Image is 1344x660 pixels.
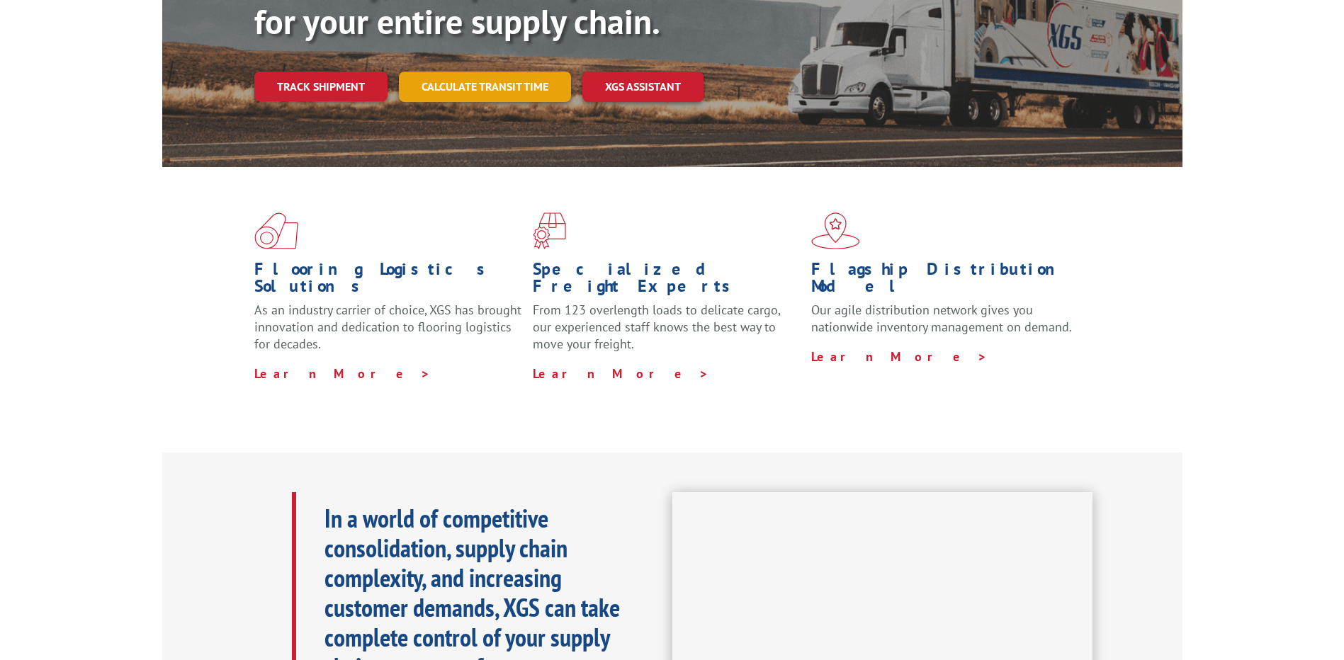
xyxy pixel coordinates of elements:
[254,302,521,352] span: As an industry carrier of choice, XGS has brought innovation and dedication to flooring logistics...
[254,261,522,302] h1: Flooring Logistics Solutions
[811,261,1079,302] h1: Flagship Distribution Model
[533,302,801,365] p: From 123 overlength loads to delicate cargo, our experienced staff knows the best way to move you...
[533,212,566,249] img: xgs-icon-focused-on-flooring-red
[254,212,298,249] img: xgs-icon-total-supply-chain-intelligence-red
[582,72,704,102] a: XGS ASSISTANT
[254,72,388,101] a: Track shipment
[254,365,431,382] a: Learn More >
[811,348,988,365] a: Learn More >
[399,72,571,102] a: Calculate transit time
[533,365,709,382] a: Learn More >
[811,212,860,249] img: xgs-icon-flagship-distribution-model-red
[811,302,1072,335] span: Our agile distribution network gives you nationwide inventory management on demand.
[533,261,801,302] h1: Specialized Freight Experts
